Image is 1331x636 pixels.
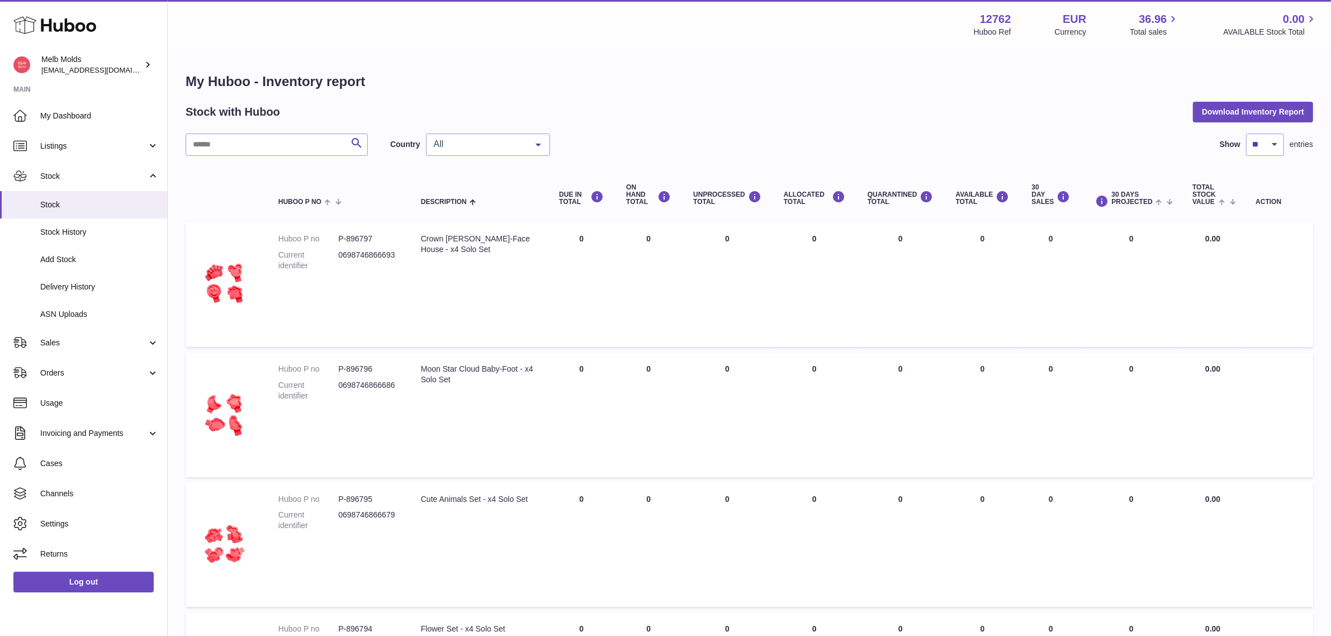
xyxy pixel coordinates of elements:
span: 30 DAYS PROJECTED [1111,191,1152,206]
td: 0 [945,353,1021,477]
div: Melb Molds [41,54,142,75]
label: Show [1220,139,1240,150]
div: DUE IN TOTAL [559,191,604,206]
span: Stock History [40,227,159,238]
div: Huboo Ref [974,27,1011,37]
span: 0 [898,495,903,504]
td: 0 [615,222,682,347]
span: Settings [40,519,159,529]
dt: Huboo P no [278,494,339,505]
a: 0.00 AVAILABLE Stock Total [1223,12,1318,37]
strong: 12762 [980,12,1011,27]
span: Listings [40,141,147,151]
td: 0 [548,483,615,607]
span: Invoicing and Payments [40,428,147,439]
div: Action [1256,198,1302,206]
span: Usage [40,398,159,409]
span: Returns [40,549,159,559]
td: 0 [1020,222,1081,347]
dd: 0698746866693 [338,250,399,271]
span: All [431,139,527,150]
div: AVAILABLE Total [956,191,1010,206]
td: 0 [773,353,856,477]
span: Cases [40,458,159,469]
span: 0.00 [1205,234,1220,243]
td: 0 [1081,353,1181,477]
dd: P-896796 [338,364,399,374]
td: 0 [1081,483,1181,607]
span: Orders [40,368,147,378]
span: Description [421,198,467,206]
span: Delivery History [40,282,159,292]
span: My Dashboard [40,111,159,121]
img: product image [197,494,253,594]
a: Log out [13,572,154,592]
td: 0 [682,483,773,607]
dt: Current identifier [278,510,339,531]
span: 0.00 [1283,12,1305,27]
label: Country [390,139,420,150]
div: Currency [1055,27,1087,37]
span: Sales [40,338,147,348]
td: 0 [548,353,615,477]
div: QUARANTINED Total [868,191,934,206]
div: Moon Star Cloud Baby-Foot - x4 Solo Set [421,364,537,385]
span: Stock [40,171,147,182]
h1: My Huboo - Inventory report [186,73,1313,91]
span: Add Stock [40,254,159,265]
span: Channels [40,488,159,499]
h2: Stock with Huboo [186,105,280,120]
td: 0 [615,353,682,477]
td: 0 [682,222,773,347]
img: product image [197,364,253,463]
span: entries [1290,139,1313,150]
div: Flower Set - x4 Solo Set [421,624,537,634]
span: ASN Uploads [40,309,159,320]
span: 0 [898,234,903,243]
a: 36.96 Total sales [1130,12,1180,37]
span: Huboo P no [278,198,321,206]
span: 0.00 [1205,624,1220,633]
td: 0 [1020,353,1081,477]
div: UNPROCESSED Total [693,191,761,206]
span: 0.00 [1205,495,1220,504]
td: 0 [1081,222,1181,347]
dd: P-896797 [338,234,399,244]
td: 0 [548,222,615,347]
strong: EUR [1063,12,1086,27]
span: Total sales [1130,27,1180,37]
span: [EMAIL_ADDRESS][DOMAIN_NAME] [41,65,164,74]
td: 0 [1020,483,1081,607]
span: 0.00 [1205,364,1220,373]
dt: Huboo P no [278,624,339,634]
div: 30 DAY SALES [1031,184,1070,206]
img: internalAdmin-12762@internal.huboo.com [13,56,30,73]
div: ON HAND Total [626,184,671,206]
dt: Huboo P no [278,234,339,244]
dd: 0698746866686 [338,380,399,401]
td: 0 [945,483,1021,607]
td: 0 [773,483,856,607]
span: 0 [898,624,903,633]
td: 0 [682,353,773,477]
dd: P-896794 [338,624,399,634]
dt: Current identifier [278,380,339,401]
dt: Huboo P no [278,364,339,374]
span: 36.96 [1139,12,1167,27]
div: Crown [PERSON_NAME]-Face House - x4 Solo Set [421,234,537,255]
span: Stock [40,200,159,210]
td: 0 [773,222,856,347]
dd: P-896795 [338,494,399,505]
span: Total stock value [1192,184,1216,206]
span: 0 [898,364,903,373]
dd: 0698746866679 [338,510,399,531]
button: Download Inventory Report [1193,102,1313,122]
td: 0 [945,222,1021,347]
div: ALLOCATED Total [784,191,845,206]
span: AVAILABLE Stock Total [1223,27,1318,37]
dt: Current identifier [278,250,339,271]
div: Cute Animals Set - x4 Solo Set [421,494,537,505]
td: 0 [615,483,682,607]
img: product image [197,234,253,333]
